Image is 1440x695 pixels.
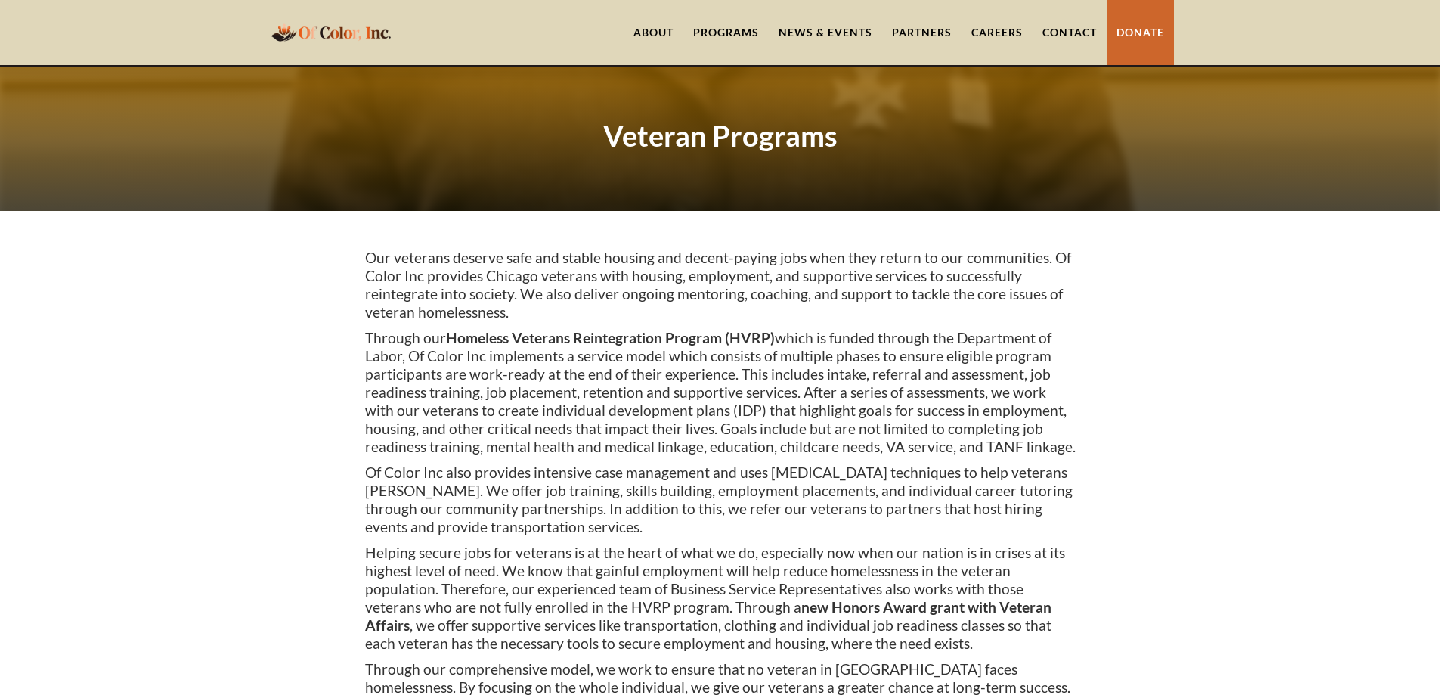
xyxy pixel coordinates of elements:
[267,14,395,50] a: home
[365,249,1076,321] p: Our veterans deserve safe and stable housing and decent-paying jobs when they return to our commu...
[603,118,838,153] strong: Veteran Programs
[446,329,775,346] strong: Homeless Veterans Reintegration Program (HVRP)
[365,464,1076,536] p: Of Color Inc also provides intensive case management and uses [MEDICAL_DATA] techniques to help v...
[365,329,1076,456] p: Through our which is funded through the Department of Labor, Of Color Inc implements a service mo...
[365,598,1051,634] strong: new Honors Award grant with Veteran Affairs
[693,25,759,40] div: Programs
[365,544,1076,653] p: Helping secure jobs for veterans is at the heart of what we do, especially now when our nation is...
